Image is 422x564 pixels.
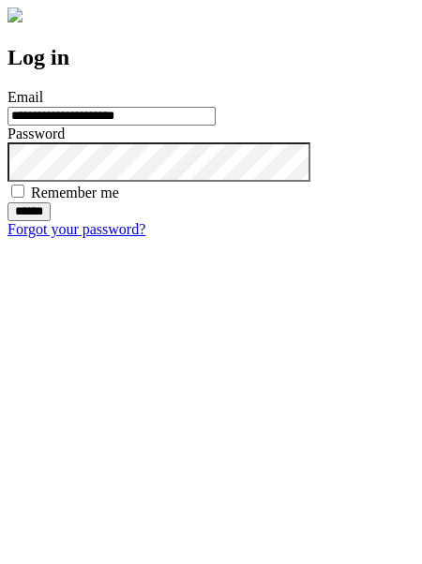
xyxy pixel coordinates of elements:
[31,185,119,200] label: Remember me
[8,89,43,105] label: Email
[8,7,23,22] img: logo-4e3dc11c47720685a147b03b5a06dd966a58ff35d612b21f08c02c0306f2b779.png
[8,126,65,141] label: Password
[8,45,414,70] h2: Log in
[8,221,145,237] a: Forgot your password?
